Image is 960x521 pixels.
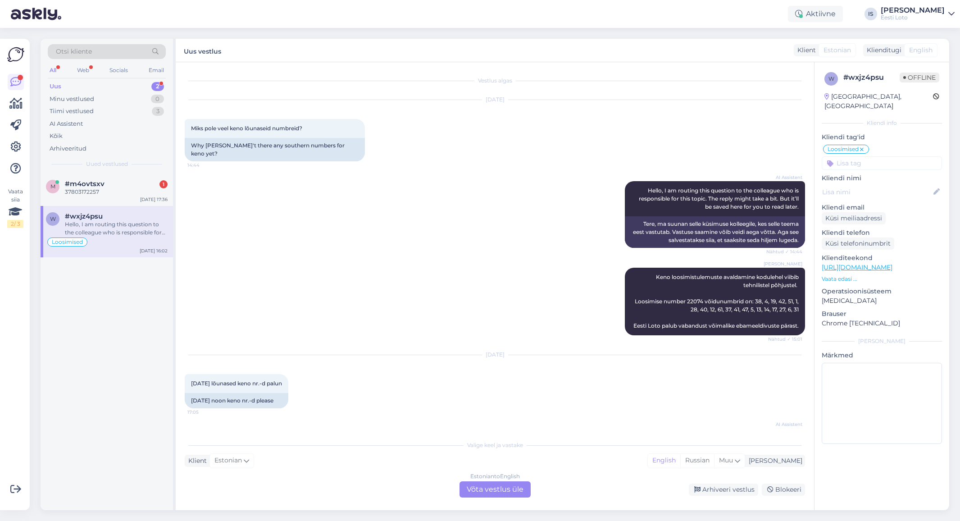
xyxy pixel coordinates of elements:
[822,287,942,296] p: Operatsioonisüsteem
[863,46,901,55] div: Klienditugi
[745,456,802,466] div: [PERSON_NAME]
[65,220,168,237] div: Hello, I am routing this question to the colleague who is responsible for this topic. The reply m...
[633,274,800,329] span: Keno loosimistulemuste avaldamine kodulehel viibib tehnilistel põhjustel. Loosimise number 22074 ...
[214,456,242,466] span: Estonian
[65,180,105,188] span: #m4ovtsxv
[625,216,805,248] div: Tere, ma suunan selle küsimuse kolleegile, kes selle teema eest vastutab. Vastuse saamine võib ve...
[50,119,83,128] div: AI Assistent
[864,8,877,20] div: IS
[460,481,531,498] div: Võta vestlus üle
[788,6,843,22] div: Aktiivne
[65,188,168,196] div: 37803172257
[822,319,942,328] p: Chrome [TECHNICAL_ID]
[185,441,805,449] div: Valige keel ja vastake
[50,82,61,91] div: Uus
[140,247,168,254] div: [DATE] 16:02
[822,133,942,142] p: Kliendi tag'id
[65,212,103,220] span: #wxjz4psu
[191,125,302,132] span: Miks pole veel keno lõunaseid numbreid?
[822,187,932,197] input: Lisa nimi
[184,44,221,56] label: Uus vestlus
[185,138,365,161] div: Why [PERSON_NAME]'t there any southern numbers for keno yet?
[50,144,86,153] div: Arhiveeritud
[50,95,94,104] div: Minu vestlused
[824,92,933,111] div: [GEOGRAPHIC_DATA], [GEOGRAPHIC_DATA]
[470,472,520,480] div: Estonian to English
[50,215,56,222] span: w
[822,337,942,345] div: [PERSON_NAME]
[822,212,886,224] div: Küsi meiliaadressi
[152,107,164,116] div: 3
[50,107,94,116] div: Tiimi vestlused
[822,203,942,212] p: Kliendi email
[689,484,758,496] div: Arhiveeri vestlus
[147,64,166,76] div: Email
[822,296,942,306] p: [MEDICAL_DATA]
[648,454,680,467] div: English
[140,196,168,203] div: [DATE] 17:36
[828,75,834,82] span: w
[881,7,955,21] a: [PERSON_NAME]Eesti Loto
[159,180,168,188] div: 1
[881,14,945,21] div: Eesti Loto
[822,309,942,319] p: Brauser
[824,46,851,55] span: Estonian
[50,183,55,190] span: m
[822,156,942,170] input: Lisa tag
[185,96,805,104] div: [DATE]
[75,64,91,76] div: Web
[822,238,894,250] div: Küsi telefoninumbrit
[108,64,130,76] div: Socials
[822,263,892,271] a: [URL][DOMAIN_NAME]
[822,253,942,263] p: Klienditeekond
[762,484,805,496] div: Blokeeri
[764,260,802,267] span: [PERSON_NAME]
[187,409,221,416] span: 17:05
[185,393,288,408] div: [DATE] noon keno nr.-d please
[191,380,282,387] span: [DATE] lõunased keno nr.-d palun
[639,187,800,210] span: Hello, I am routing this question to the colleague who is responsible for this topic. The reply m...
[151,95,164,104] div: 0
[187,162,221,169] span: 14:44
[7,187,23,228] div: Vaata siia
[822,351,942,360] p: Märkmed
[769,174,802,181] span: AI Assistent
[7,220,23,228] div: 2 / 3
[768,336,802,343] span: Nähtud ✓ 15:01
[794,46,816,55] div: Klient
[719,456,733,464] span: Muu
[766,248,802,255] span: Nähtud ✓ 14:44
[822,119,942,127] div: Kliendi info
[680,454,714,467] div: Russian
[7,46,24,63] img: Askly Logo
[900,73,939,82] span: Offline
[56,47,92,56] span: Otsi kliente
[909,46,933,55] span: English
[769,421,802,428] span: AI Assistent
[822,275,942,283] p: Vaata edasi ...
[185,456,207,466] div: Klient
[50,132,63,141] div: Kõik
[48,64,58,76] div: All
[822,228,942,238] p: Kliendi telefon
[828,146,859,152] span: Loosimised
[822,174,942,183] p: Kliendi nimi
[185,351,805,359] div: [DATE]
[881,7,945,14] div: [PERSON_NAME]
[86,160,128,168] span: Uued vestlused
[185,77,805,85] div: Vestlus algas
[151,82,164,91] div: 2
[843,72,900,83] div: # wxjz4psu
[52,239,83,245] span: Loosimised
